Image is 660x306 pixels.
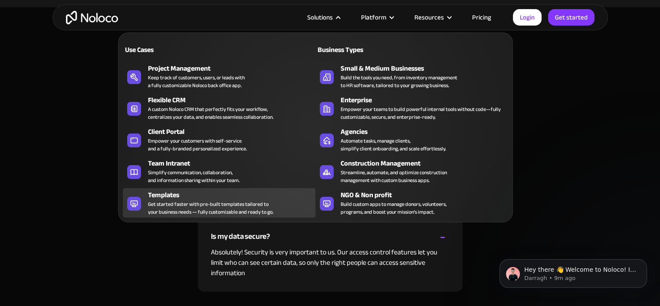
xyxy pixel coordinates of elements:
[315,62,508,91] a: Small & Medium BusinessesBuild the tools you need, from inventory managementto HR software, tailo...
[148,105,273,121] div: A custom Noloco CRM that perfectly fits your workflow, centralizes your data, and enables seamles...
[341,95,512,105] div: Enterprise
[361,12,386,23] div: Platform
[315,93,508,123] a: EnterpriseEmpower your teams to build powerful internal tools without code—fully customizable, se...
[440,229,446,244] div: -
[315,156,508,186] a: Construction ManagementStreamline, automate, and optimize constructionmanagement with custom busi...
[341,127,512,137] div: Agencies
[341,190,512,200] div: NGO & Non profit
[315,188,508,218] a: NGO & Non profitBuild custom apps to manage donors, volunteers,programs, and boost your mission’s...
[211,230,270,243] div: Is my data secure?
[148,190,319,200] div: Templates
[341,63,512,74] div: Small & Medium Businesses
[315,45,408,55] div: Business Types
[66,11,118,24] a: home
[307,12,333,23] div: Solutions
[414,12,444,23] div: Resources
[315,125,508,154] a: AgenciesAutomate tasks, manage clients,simplify client onboarding, and scale effortlessly.
[123,62,315,91] a: Project ManagementKeep track of customers, users, or leads witha fully customizable Noloco back o...
[341,169,447,184] div: Streamline, automate, and optimize construction management with custom business apps.
[148,158,319,169] div: Team Intranet
[350,12,404,23] div: Platform
[148,74,245,89] div: Keep track of customers, users, or leads with a fully customizable Noloco back office app.
[61,59,599,106] h2: Your most common questions—answered!
[123,156,315,186] a: Team IntranetSimplify communication, collaboration,and information sharing within your team.
[148,137,247,153] div: Empower your customers with self-service and a fully-branded personalized experience.
[341,74,457,89] div: Build the tools you need, from inventory management to HR software, tailored to your growing busi...
[148,63,319,74] div: Project Management
[123,188,315,218] a: TemplatesGet started faster with pre-built templates tailored toyour business needs — fully custo...
[148,95,319,105] div: Flexible CRM
[341,137,446,153] div: Automate tasks, manage clients, simplify client onboarding, and scale effortlessly.
[315,39,508,59] a: Business Types
[118,20,513,222] nav: Solutions
[341,200,447,216] div: Build custom apps to manage donors, volunteers, programs, and boost your mission’s impact.
[461,12,502,23] a: Pricing
[404,12,461,23] div: Resources
[341,158,512,169] div: Construction Management
[123,125,315,154] a: Client PortalEmpower your customers with self-serviceand a fully-branded personalized experience.
[211,247,450,278] p: Absolutely! Security is very important to us. Our access control features let you limit who can s...
[486,241,660,302] iframe: Intercom notifications message
[548,9,594,26] a: Get started
[341,105,504,121] div: Empower your teams to build powerful internal tools without code—fully customizable, secure, and ...
[148,127,319,137] div: Client Portal
[148,169,240,184] div: Simplify communication, collaboration, and information sharing within your team.
[513,9,542,26] a: Login
[296,12,350,23] div: Solutions
[123,45,216,55] div: Use Cases
[148,200,273,216] div: Get started faster with pre-built templates tailored to your business needs — fully customizable ...
[123,39,315,59] a: Use Cases
[123,93,315,123] a: Flexible CRMA custom Noloco CRM that perfectly fits your workflow,centralizes your data, and enab...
